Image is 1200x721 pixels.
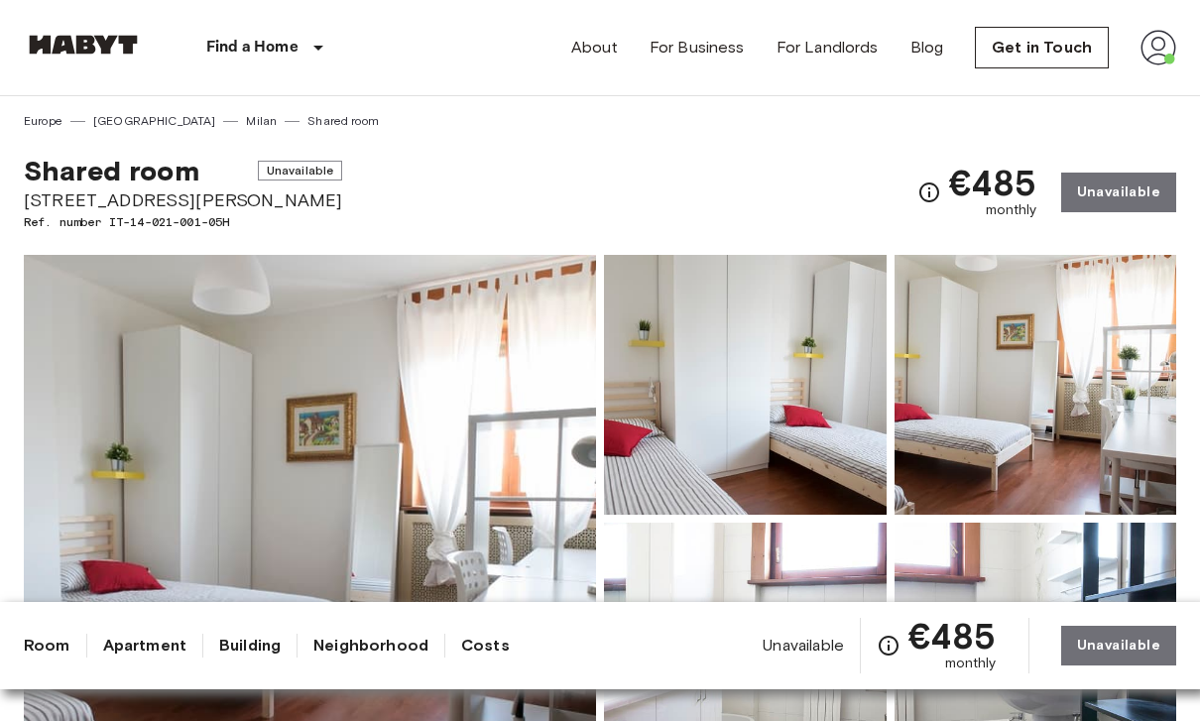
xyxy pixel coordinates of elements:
[24,35,143,55] img: Habyt
[986,200,1037,220] span: monthly
[24,112,62,130] a: Europe
[604,255,887,515] img: Picture of unit IT-14-021-001-05H
[307,112,379,130] a: Shared room
[246,112,277,130] a: Milan
[777,36,879,60] a: For Landlords
[975,27,1109,68] a: Get in Touch
[917,180,941,204] svg: Check cost overview for full price breakdown. Please note that discounts apply to new joiners onl...
[571,36,618,60] a: About
[313,634,428,658] a: Neighborhood
[877,634,900,658] svg: Check cost overview for full price breakdown. Please note that discounts apply to new joiners onl...
[219,634,281,658] a: Building
[949,165,1037,200] span: €485
[258,161,343,180] span: Unavailable
[24,154,199,187] span: Shared room
[24,187,342,213] span: [STREET_ADDRESS][PERSON_NAME]
[24,634,70,658] a: Room
[763,635,844,657] span: Unavailable
[461,634,510,658] a: Costs
[24,213,342,231] span: Ref. number IT-14-021-001-05H
[206,36,299,60] p: Find a Home
[650,36,745,60] a: For Business
[910,36,944,60] a: Blog
[908,618,997,654] span: €485
[895,255,1177,515] img: Picture of unit IT-14-021-001-05H
[945,654,997,673] span: monthly
[1140,30,1176,65] img: avatar
[93,112,216,130] a: [GEOGRAPHIC_DATA]
[103,634,186,658] a: Apartment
